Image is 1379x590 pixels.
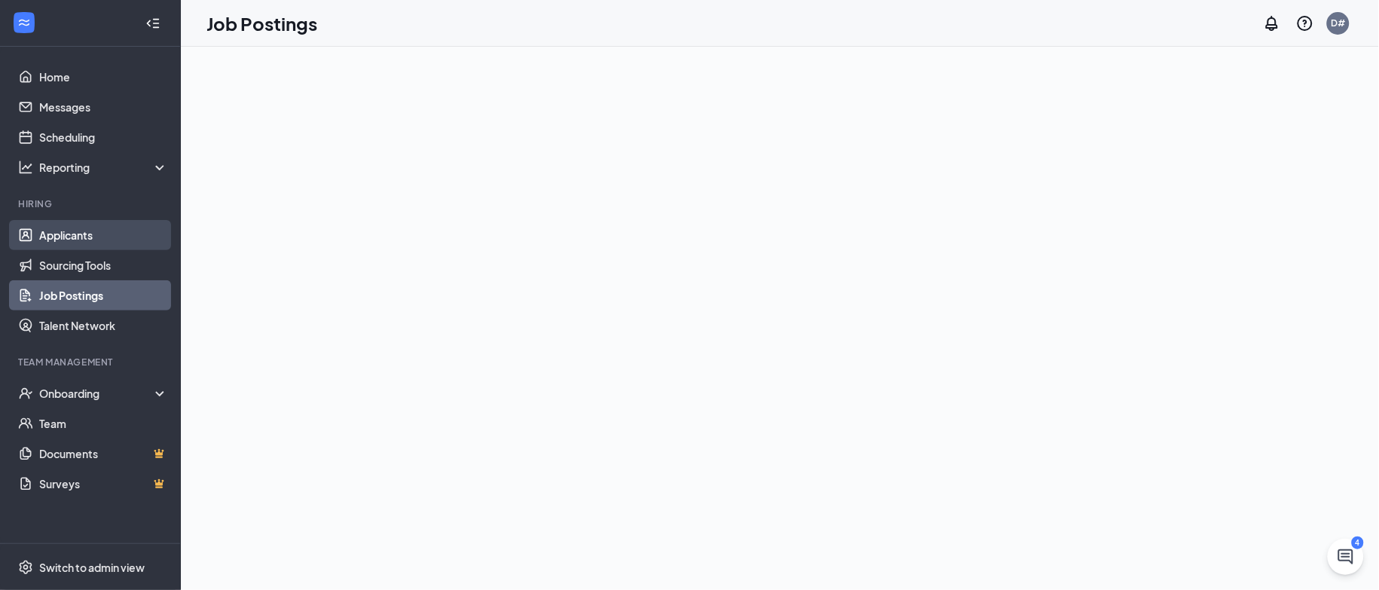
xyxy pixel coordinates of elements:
div: Onboarding [39,386,155,401]
button: ChatActive [1328,539,1364,575]
svg: Analysis [18,160,33,175]
svg: Notifications [1263,14,1281,32]
svg: ChatActive [1337,548,1355,566]
svg: WorkstreamLogo [17,15,32,30]
a: Team [39,408,168,439]
h1: Job Postings [206,11,317,36]
a: Scheduling [39,122,168,152]
a: Sourcing Tools [39,250,168,280]
a: Applicants [39,220,168,250]
a: Talent Network [39,310,168,341]
div: Team Management [18,356,165,368]
div: Reporting [39,160,169,175]
a: Messages [39,92,168,122]
a: Job Postings [39,280,168,310]
div: Switch to admin view [39,560,145,575]
a: SurveysCrown [39,469,168,499]
a: DocumentsCrown [39,439,168,469]
div: Hiring [18,197,165,210]
div: 4 [1352,537,1364,549]
svg: UserCheck [18,386,33,401]
svg: Settings [18,560,33,575]
svg: QuestionInfo [1296,14,1314,32]
svg: Collapse [145,16,161,31]
div: D# [1332,17,1346,29]
a: Home [39,62,168,92]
